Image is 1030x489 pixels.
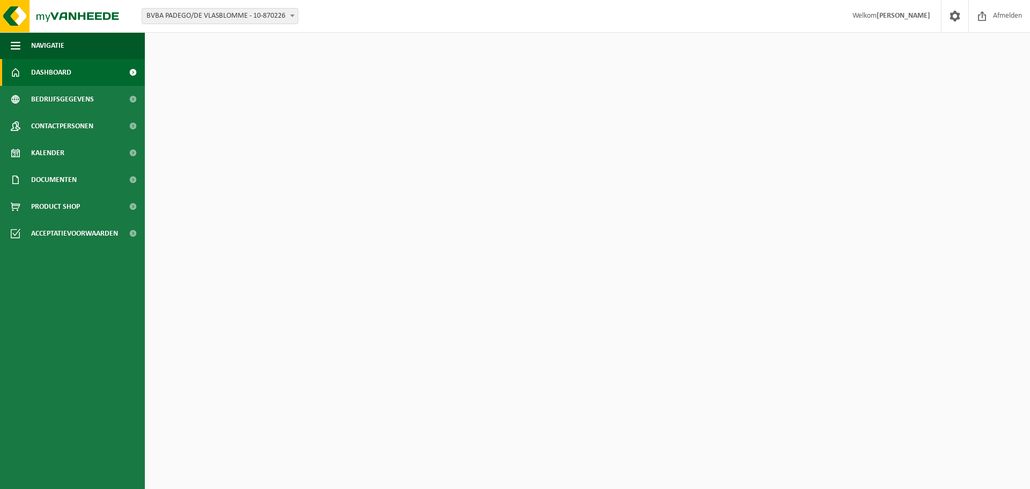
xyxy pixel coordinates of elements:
span: Product Shop [31,193,80,220]
span: Navigatie [31,32,64,59]
span: Kalender [31,140,64,166]
span: Bedrijfsgegevens [31,86,94,113]
span: Acceptatievoorwaarden [31,220,118,247]
span: Documenten [31,166,77,193]
span: Dashboard [31,59,71,86]
strong: [PERSON_NAME] [877,12,930,20]
span: Contactpersonen [31,113,93,140]
span: BVBA PADEGO/DE VLASBLOMME - 10-870226 [142,9,298,24]
span: BVBA PADEGO/DE VLASBLOMME - 10-870226 [142,8,298,24]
